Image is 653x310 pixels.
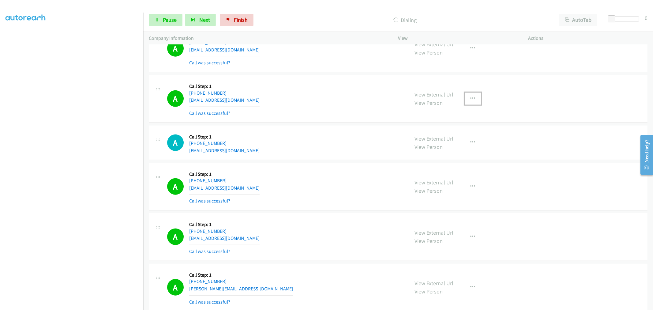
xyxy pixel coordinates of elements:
a: View Person [415,143,443,150]
iframe: Resource Center [636,130,653,179]
h5: Call Step: 1 [189,221,260,228]
a: Call was successful? [189,248,230,254]
a: [PHONE_NUMBER] [189,178,227,183]
a: [PHONE_NUMBER] [189,140,227,146]
p: Company Information [149,35,387,42]
h1: A [167,134,184,151]
a: [PHONE_NUMBER] [189,90,227,96]
a: View External Url [415,280,454,287]
a: Call was successful? [189,60,230,66]
a: [EMAIL_ADDRESS][DOMAIN_NAME] [189,148,260,153]
a: [EMAIL_ADDRESS][DOMAIN_NAME] [189,185,260,191]
a: View External Url [415,179,454,186]
a: Finish [220,14,253,26]
a: [EMAIL_ADDRESS][DOMAIN_NAME] [189,47,260,53]
a: View Person [415,187,443,194]
a: Call was successful? [189,299,230,305]
span: Next [199,16,210,23]
button: Next [185,14,216,26]
h5: Call Step: 1 [189,171,260,177]
h1: A [167,229,184,245]
div: Delay between calls (in seconds) [611,17,639,21]
iframe: To enrich screen reader interactions, please activate Accessibility in Grammarly extension settings [6,18,143,309]
a: [PHONE_NUMBER] [189,278,227,284]
a: Pause [149,14,182,26]
a: View External Url [415,229,454,236]
h1: A [167,279,184,296]
a: View Person [415,237,443,244]
p: Dialing [262,16,548,24]
a: View External Url [415,91,454,98]
a: [PERSON_NAME][EMAIL_ADDRESS][DOMAIN_NAME] [189,286,293,292]
a: View Person [415,49,443,56]
a: Call was successful? [189,110,230,116]
a: View External Url [415,135,454,142]
div: 0 [645,14,647,22]
a: [PHONE_NUMBER] [189,228,227,234]
h5: Call Step: 1 [189,83,260,89]
a: Call was successful? [189,198,230,204]
span: Pause [163,16,177,23]
a: View External Url [415,41,454,48]
a: View Person [415,288,443,295]
a: View Person [415,99,443,106]
a: [EMAIL_ADDRESS][DOMAIN_NAME] [189,235,260,241]
button: AutoTab [559,14,597,26]
h5: Call Step: 1 [189,134,260,140]
a: [EMAIL_ADDRESS][DOMAIN_NAME] [189,97,260,103]
h5: Call Step: 1 [189,272,293,278]
span: Finish [234,16,248,23]
p: View [398,35,517,42]
h1: A [167,178,184,195]
p: Actions [528,35,647,42]
h1: A [167,40,184,57]
h1: A [167,90,184,107]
